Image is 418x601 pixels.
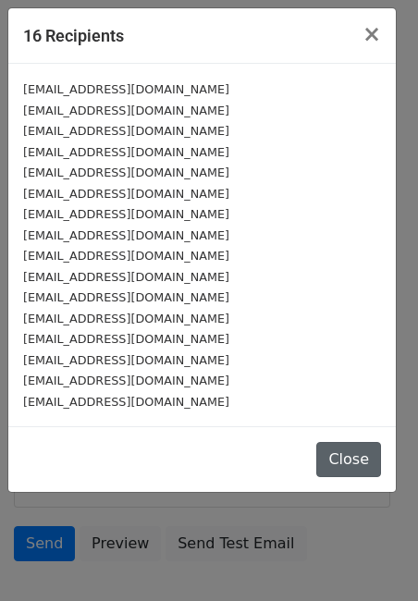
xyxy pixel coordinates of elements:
[23,249,229,263] small: [EMAIL_ADDRESS][DOMAIN_NAME]
[23,395,229,409] small: [EMAIL_ADDRESS][DOMAIN_NAME]
[316,442,381,477] button: Close
[23,23,124,48] h5: 16 Recipients
[23,290,229,304] small: [EMAIL_ADDRESS][DOMAIN_NAME]
[23,207,229,221] small: [EMAIL_ADDRESS][DOMAIN_NAME]
[23,228,229,242] small: [EMAIL_ADDRESS][DOMAIN_NAME]
[23,166,229,179] small: [EMAIL_ADDRESS][DOMAIN_NAME]
[23,332,229,346] small: [EMAIL_ADDRESS][DOMAIN_NAME]
[23,312,229,325] small: [EMAIL_ADDRESS][DOMAIN_NAME]
[348,8,396,60] button: Close
[326,512,418,601] iframe: Chat Widget
[23,353,229,367] small: [EMAIL_ADDRESS][DOMAIN_NAME]
[23,104,229,117] small: [EMAIL_ADDRESS][DOMAIN_NAME]
[23,374,229,387] small: [EMAIL_ADDRESS][DOMAIN_NAME]
[23,270,229,284] small: [EMAIL_ADDRESS][DOMAIN_NAME]
[23,82,229,96] small: [EMAIL_ADDRESS][DOMAIN_NAME]
[363,21,381,47] span: ×
[23,145,229,159] small: [EMAIL_ADDRESS][DOMAIN_NAME]
[23,187,229,201] small: [EMAIL_ADDRESS][DOMAIN_NAME]
[23,124,229,138] small: [EMAIL_ADDRESS][DOMAIN_NAME]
